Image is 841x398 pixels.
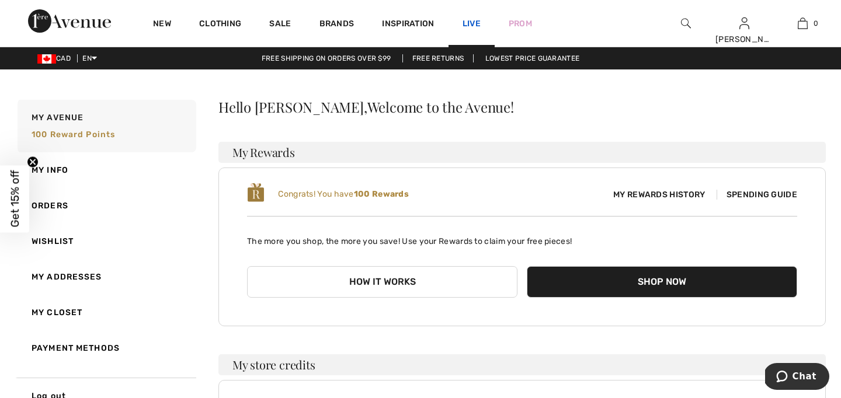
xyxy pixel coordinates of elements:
button: Close teaser [27,156,39,168]
img: 1ère Avenue [28,9,111,33]
iframe: Opens a widget where you can chat to one of our agents [765,363,829,392]
span: Inspiration [382,19,434,31]
h3: My Rewards [218,142,826,163]
img: My Bag [798,16,808,30]
span: Welcome to the Avenue! [367,100,514,114]
a: Payment Methods [15,330,196,366]
a: Free shipping on orders over $99 [252,54,401,62]
a: Orders [15,188,196,224]
span: My Avenue [32,111,84,124]
img: loyalty_logo_r.svg [247,182,265,203]
span: My Rewards History [604,188,714,201]
img: search the website [681,16,691,30]
a: Live [463,18,481,30]
a: Brands [319,19,355,31]
span: Spending Guide [717,190,797,200]
img: My Info [739,16,749,30]
span: Congrats! You have [278,189,409,199]
a: New [153,19,171,31]
a: My Closet [15,295,196,330]
a: Prom [509,18,532,30]
span: 100 Reward points [32,130,115,139]
span: Get 15% off [8,170,22,228]
button: How it works [247,266,517,298]
a: Clothing [199,19,241,31]
a: My Addresses [15,259,196,295]
h3: My store credits [218,354,826,375]
a: Sign In [739,18,749,29]
img: Canadian Dollar [37,54,56,64]
button: Shop Now [527,266,797,298]
div: [PERSON_NAME] [715,33,773,46]
p: The more you shop, the more you save! Use your Rewards to claim your free pieces! [247,226,797,247]
a: Lowest Price Guarantee [476,54,589,62]
span: EN [82,54,97,62]
a: Free Returns [402,54,474,62]
b: 100 Rewards [354,189,409,199]
a: Sale [269,19,291,31]
div: Hello [PERSON_NAME], [218,100,826,114]
a: Wishlist [15,224,196,259]
a: 0 [774,16,831,30]
span: 0 [814,18,818,29]
span: CAD [37,54,75,62]
a: My Info [15,152,196,188]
